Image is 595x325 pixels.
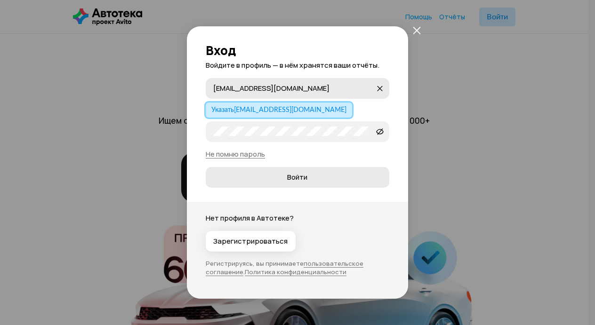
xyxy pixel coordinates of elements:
[206,43,389,57] h2: Вход
[206,167,389,188] button: Войти
[206,149,265,159] a: Не помню пароль
[245,268,346,276] a: Политика конфиденциальности
[213,83,375,93] input: закрыть
[372,81,387,96] button: закрыть
[408,22,425,39] button: закрыть
[287,173,307,182] span: Войти
[211,107,346,113] span: Указать [EMAIL_ADDRESS][DOMAIN_NAME]
[206,231,296,252] button: Зарегистрироваться
[213,237,288,246] span: Зарегистрироваться
[206,259,389,276] p: Регистрируясь, вы принимаете .
[206,259,363,276] a: пользовательское соглашение
[206,103,352,118] button: Указать[EMAIL_ADDRESS][DOMAIN_NAME]
[206,60,389,71] p: Войдите в профиль — в нём хранятся ваши отчёты.
[206,213,389,223] p: Нет профиля в Автотеке?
